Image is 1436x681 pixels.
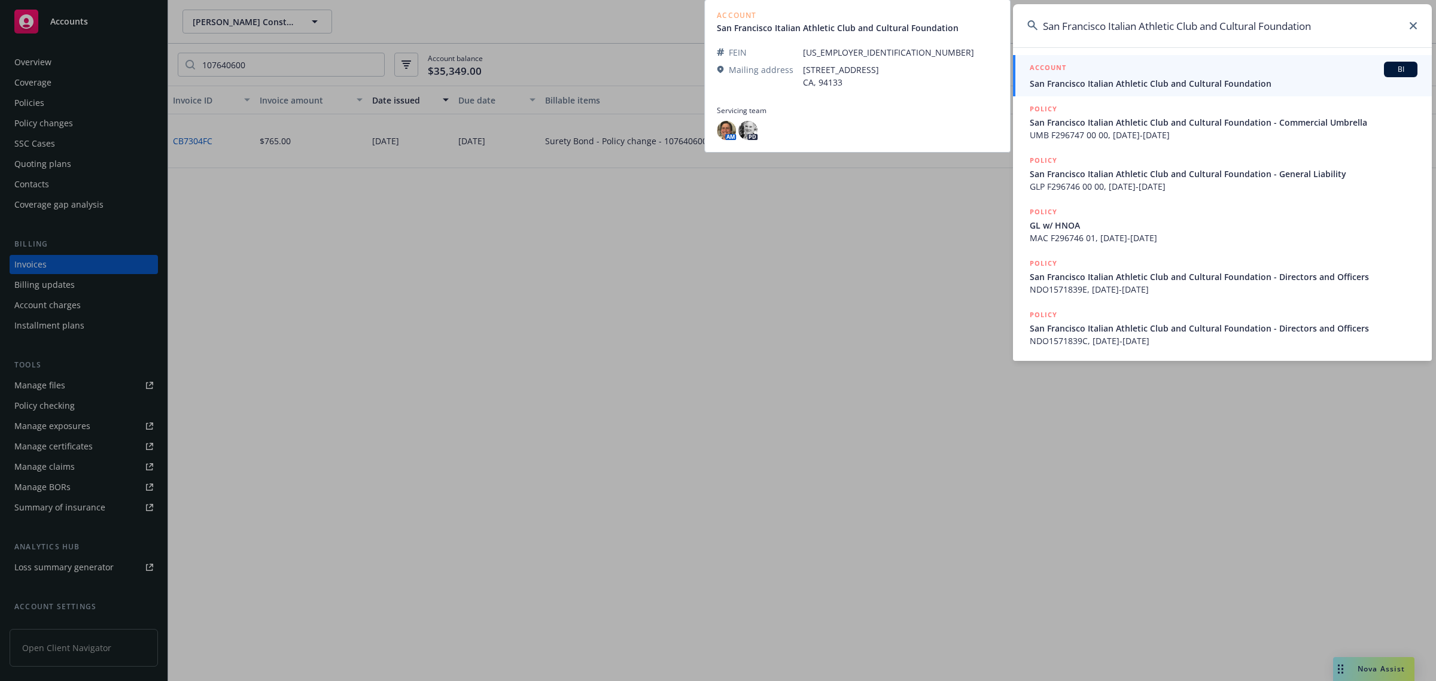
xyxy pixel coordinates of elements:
span: BI [1389,64,1413,75]
span: GL w/ HNOA [1030,219,1417,232]
span: San Francisco Italian Athletic Club and Cultural Foundation - Directors and Officers [1030,322,1417,335]
a: POLICYSan Francisco Italian Athletic Club and Cultural Foundation - Commercial UmbrellaUMB F29674... [1013,96,1432,148]
span: NDO1571839E, [DATE]-[DATE] [1030,283,1417,296]
h5: POLICY [1030,206,1057,218]
h5: POLICY [1030,154,1057,166]
a: POLICYSan Francisco Italian Athletic Club and Cultural Foundation - Directors and OfficersNDO1571... [1013,302,1432,354]
a: POLICYSan Francisco Italian Athletic Club and Cultural Foundation - General LiabilityGLP F296746 ... [1013,148,1432,199]
span: MAC F296746 01, [DATE]-[DATE] [1030,232,1417,244]
span: San Francisco Italian Athletic Club and Cultural Foundation - General Liability [1030,168,1417,180]
span: San Francisco Italian Athletic Club and Cultural Foundation [1030,77,1417,90]
span: San Francisco Italian Athletic Club and Cultural Foundation - Commercial Umbrella [1030,116,1417,129]
a: POLICYGL w/ HNOAMAC F296746 01, [DATE]-[DATE] [1013,199,1432,251]
span: GLP F296746 00 00, [DATE]-[DATE] [1030,180,1417,193]
h5: POLICY [1030,309,1057,321]
span: UMB F296747 00 00, [DATE]-[DATE] [1030,129,1417,141]
h5: POLICY [1030,103,1057,115]
a: POLICYSan Francisco Italian Athletic Club and Cultural Foundation - Directors and OfficersNDO1571... [1013,251,1432,302]
span: NDO1571839C, [DATE]-[DATE] [1030,335,1417,347]
input: Search... [1013,4,1432,47]
span: San Francisco Italian Athletic Club and Cultural Foundation - Directors and Officers [1030,270,1417,283]
h5: ACCOUNT [1030,62,1066,76]
h5: POLICY [1030,257,1057,269]
a: ACCOUNTBISan Francisco Italian Athletic Club and Cultural Foundation [1013,55,1432,96]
